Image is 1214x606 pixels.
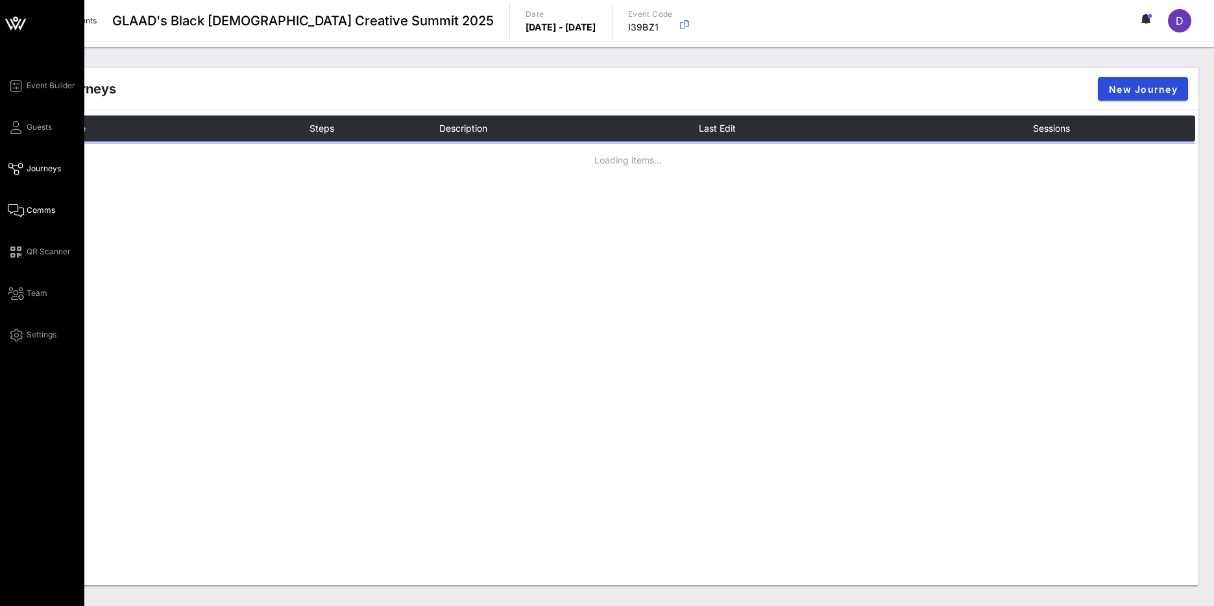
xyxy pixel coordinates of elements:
span: Event Builder [27,80,75,91]
span: Description [439,123,487,134]
span: Settings [27,329,56,341]
p: Event Code [628,8,673,21]
span: Team [27,287,47,299]
a: Guests [8,119,52,135]
span: Comms [27,204,55,216]
span: Steps [310,123,334,134]
div: Journeys [57,79,116,99]
p: Date [526,8,596,21]
th: Last Edit: Not sorted. Activate to sort ascending. [699,115,1033,141]
span: Guests [27,121,52,133]
span: New Journey [1108,84,1178,95]
td: Loading items... [50,141,1195,178]
a: Journeys [8,161,61,176]
span: GLAAD's Black [DEMOGRAPHIC_DATA] Creative Summit 2025 [112,11,494,30]
span: Sessions [1033,123,1070,134]
th: Name: Not sorted. Activate to sort ascending. [50,115,310,141]
span: Journeys [27,163,61,175]
th: Sessions: Not sorted. Activate to sort ascending. [1033,115,1163,141]
a: Comms [8,202,55,218]
a: Team [8,285,47,301]
th: Steps [310,115,439,141]
a: Settings [8,327,56,343]
a: QR Scanner [8,244,71,260]
button: New Journey [1098,77,1188,101]
p: I39BZ1 [628,21,673,34]
a: Event Builder [8,78,75,93]
p: [DATE] - [DATE] [526,21,596,34]
th: Description: Not sorted. Activate to sort ascending. [439,115,699,141]
span: QR Scanner [27,246,71,258]
div: D [1168,9,1191,32]
span: D [1176,14,1184,27]
span: Last Edit [699,123,736,134]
